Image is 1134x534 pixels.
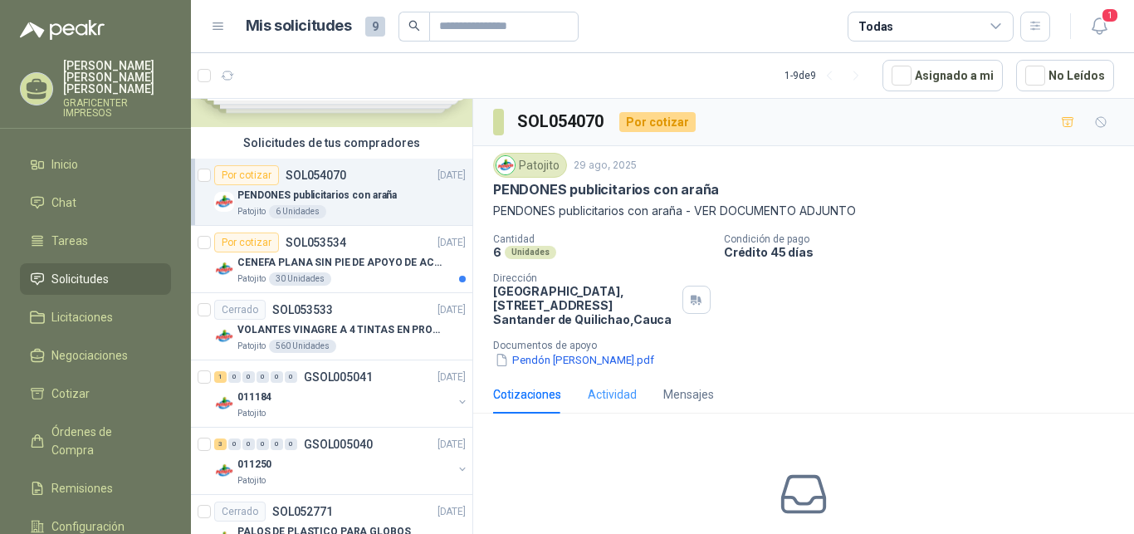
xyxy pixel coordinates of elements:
[246,14,352,38] h1: Mis solicitudes
[191,226,472,293] a: Por cotizarSOL053534[DATE] Company LogoCENEFA PLANA SIN PIE DE APOYO DE ACUERDO A LA IMAGEN ADJUN...
[285,371,297,383] div: 0
[51,308,113,326] span: Licitaciones
[272,506,333,517] p: SOL052771
[214,394,234,414] img: Company Logo
[20,225,171,257] a: Tareas
[1101,7,1119,23] span: 1
[304,438,373,450] p: GSOL005040
[237,457,271,473] p: 011250
[214,371,227,383] div: 1
[269,205,326,218] div: 6 Unidades
[237,340,266,353] p: Patojito
[437,235,466,251] p: [DATE]
[437,168,466,184] p: [DATE]
[304,371,373,383] p: GSOL005041
[237,322,444,338] p: VOLANTES VINAGRE A 4 TINTAS EN PROPALCOTE VER ARCHIVO ADJUNTO
[271,438,283,450] div: 0
[858,17,893,36] div: Todas
[237,389,271,405] p: 011184
[20,340,171,371] a: Negociaciones
[51,194,76,212] span: Chat
[493,245,501,259] p: 6
[51,155,78,174] span: Inicio
[237,272,266,286] p: Patojito
[191,127,472,159] div: Solicitudes de tus compradores
[237,188,397,203] p: PENDONES publicitarios con araña
[271,371,283,383] div: 0
[237,407,266,420] p: Patojito
[257,371,269,383] div: 0
[214,326,234,346] img: Company Logo
[214,367,469,420] a: 1 0 0 0 0 0 GSOL005041[DATE] Company Logo011184Patojito
[237,205,266,218] p: Patojito
[51,232,88,250] span: Tareas
[493,284,676,326] p: [GEOGRAPHIC_DATA], [STREET_ADDRESS] Santander de Quilichao , Cauca
[20,263,171,295] a: Solicitudes
[437,370,466,385] p: [DATE]
[257,438,269,450] div: 0
[493,181,719,198] p: PENDONES publicitarios con araña
[242,438,255,450] div: 0
[493,340,1127,351] p: Documentos de apoyo
[228,438,241,450] div: 0
[286,237,346,248] p: SOL053534
[20,378,171,409] a: Cotizar
[51,346,128,365] span: Negociaciones
[20,149,171,180] a: Inicio
[214,502,266,522] div: Cerrado
[242,371,255,383] div: 0
[228,371,241,383] div: 0
[437,302,466,318] p: [DATE]
[574,158,637,174] p: 29 ago, 2025
[493,351,656,369] button: Pendón [PERSON_NAME].pdf
[51,385,90,403] span: Cotizar
[191,159,472,226] a: Por cotizarSOL054070[DATE] Company LogoPENDONES publicitarios con arañaPatojito6 Unidades
[882,60,1003,91] button: Asignado a mi
[51,479,113,497] span: Remisiones
[493,202,1114,220] p: PENDONES publicitarios con araña - VER DOCUMENTO ADJUNTO
[493,385,561,404] div: Cotizaciones
[493,153,567,178] div: Patojito
[214,461,234,481] img: Company Logo
[505,246,556,259] div: Unidades
[269,340,336,353] div: 560 Unidades
[493,272,676,284] p: Dirección
[63,98,171,118] p: GRAFICENTER IMPRESOS
[20,301,171,333] a: Licitaciones
[51,270,109,288] span: Solicitudes
[517,109,606,135] h3: SOL054070
[20,416,171,466] a: Órdenes de Compra
[191,293,472,360] a: CerradoSOL053533[DATE] Company LogoVOLANTES VINAGRE A 4 TINTAS EN PROPALCOTE VER ARCHIVO ADJUNTOP...
[214,300,266,320] div: Cerrado
[214,233,279,252] div: Por cotizar
[51,423,155,459] span: Órdenes de Compra
[408,20,420,32] span: search
[365,17,385,37] span: 9
[285,438,297,450] div: 0
[724,233,1127,245] p: Condición de pago
[437,437,466,453] p: [DATE]
[785,62,869,89] div: 1 - 9 de 9
[214,438,227,450] div: 3
[214,259,234,279] img: Company Logo
[214,165,279,185] div: Por cotizar
[272,304,333,316] p: SOL053533
[214,192,234,212] img: Company Logo
[1016,60,1114,91] button: No Leídos
[237,474,266,487] p: Patojito
[663,385,714,404] div: Mensajes
[724,245,1127,259] p: Crédito 45 días
[437,504,466,520] p: [DATE]
[20,473,171,504] a: Remisiones
[63,60,171,95] p: [PERSON_NAME] [PERSON_NAME] [PERSON_NAME]
[496,156,515,174] img: Company Logo
[619,112,696,132] div: Por cotizar
[286,169,346,181] p: SOL054070
[493,233,711,245] p: Cantidad
[588,385,637,404] div: Actividad
[20,20,105,40] img: Logo peakr
[237,255,444,271] p: CENEFA PLANA SIN PIE DE APOYO DE ACUERDO A LA IMAGEN ADJUNTA
[20,187,171,218] a: Chat
[269,272,331,286] div: 30 Unidades
[214,434,469,487] a: 3 0 0 0 0 0 GSOL005040[DATE] Company Logo011250Patojito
